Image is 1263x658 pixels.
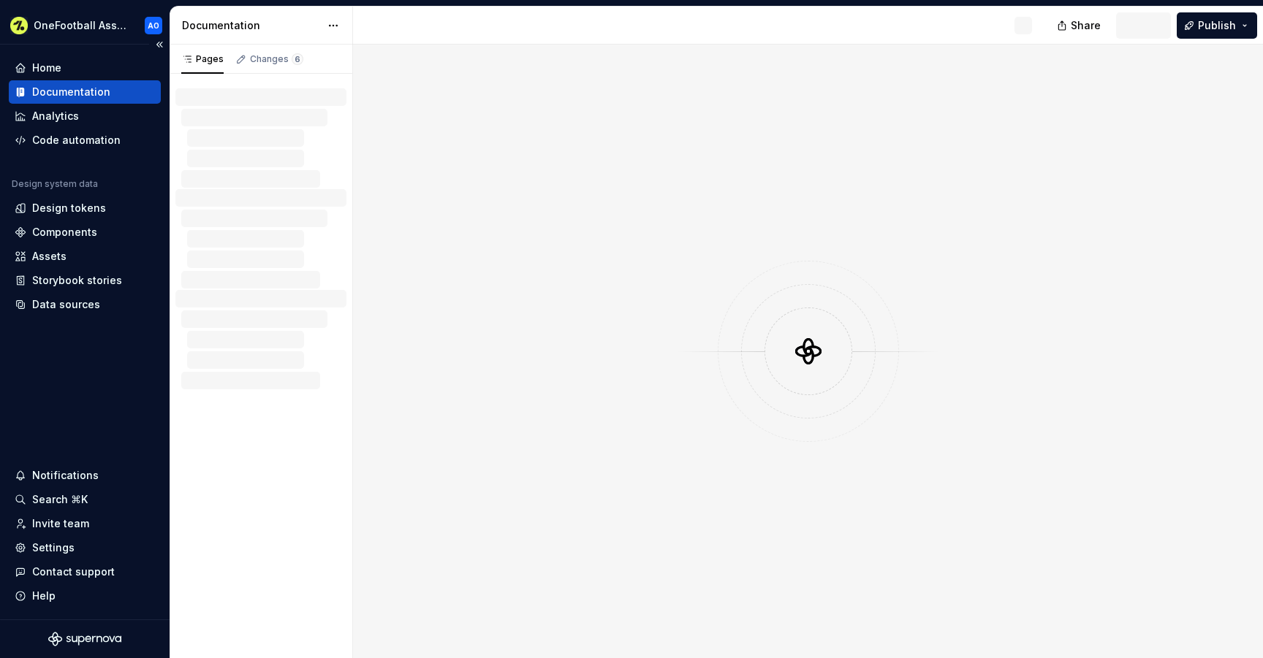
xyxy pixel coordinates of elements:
div: Contact support [32,565,115,579]
a: Data sources [9,293,161,316]
div: Data sources [32,297,100,312]
button: Contact support [9,560,161,584]
div: Components [32,225,97,240]
div: Pages [181,53,224,65]
div: AO [148,20,159,31]
div: Changes [250,53,303,65]
a: Invite team [9,512,161,535]
div: Documentation [32,85,110,99]
div: Notifications [32,468,99,483]
button: Search ⌘K [9,488,161,511]
button: OneFootball AssistAO [3,9,167,41]
a: Documentation [9,80,161,104]
div: Design system data [12,178,98,190]
div: Settings [32,540,75,555]
button: Help [9,584,161,608]
span: Publish [1198,18,1236,33]
a: Components [9,221,161,244]
span: Share [1071,18,1101,33]
div: Invite team [32,516,89,531]
div: Home [32,61,61,75]
div: Analytics [32,109,79,123]
button: Share [1050,12,1110,39]
div: OneFootball Assist [34,18,127,33]
div: Search ⌘K [32,492,88,507]
div: Code automation [32,133,121,148]
a: Code automation [9,129,161,152]
a: Design tokens [9,196,161,220]
div: Documentation [182,18,320,33]
button: Collapse sidebar [149,34,170,55]
svg: Supernova Logo [48,632,121,646]
div: Help [32,589,56,603]
button: Notifications [9,464,161,487]
a: Analytics [9,104,161,128]
img: 5b3d255f-93b1-499e-8f2d-e7a8db574ed5.png [10,17,28,34]
a: Assets [9,245,161,268]
span: 6 [292,53,303,65]
div: Assets [32,249,67,264]
a: Settings [9,536,161,559]
a: Storybook stories [9,269,161,292]
div: Design tokens [32,201,106,215]
div: Storybook stories [32,273,122,288]
a: Home [9,56,161,80]
button: Publish [1177,12,1257,39]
